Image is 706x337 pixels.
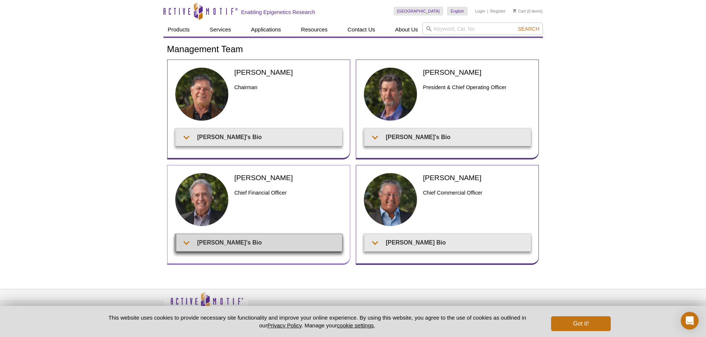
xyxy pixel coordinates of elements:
[513,9,516,13] img: Your Cart
[337,322,374,328] button: cookie settings
[394,7,444,16] a: [GEOGRAPHIC_DATA]
[175,67,229,121] img: Joe Fernandez headshot
[423,188,531,197] h3: Chief Commercial Officer
[364,67,418,121] img: Ted DeFrank headshot
[422,23,543,35] input: Keyword, Cat. No.
[234,173,342,183] h2: [PERSON_NAME]
[364,173,418,227] img: Fritz Eibel headshot
[551,316,610,331] button: Got it!
[681,312,699,330] div: Open Intercom Messenger
[460,302,516,319] table: Click to Verify - This site chose Symantec SSL for secure e-commerce and confidential communicati...
[423,83,531,92] h3: President & Chief Operating Officer
[176,129,342,145] summary: [PERSON_NAME]'s Bio
[234,83,342,92] h3: Chairman
[518,26,539,32] span: Search
[267,322,301,328] a: Privacy Policy
[447,7,468,16] a: English
[343,23,379,37] a: Contact Us
[296,23,332,37] a: Resources
[423,67,531,77] h2: [PERSON_NAME]
[487,7,488,16] li: |
[241,9,315,16] h2: Enabling Epigenetics Research
[391,23,422,37] a: About Us
[163,23,194,37] a: Products
[513,9,526,14] a: Cart
[205,23,236,37] a: Services
[246,23,285,37] a: Applications
[163,289,249,319] img: Active Motif,
[365,129,531,145] summary: [PERSON_NAME]'s Bio
[490,9,506,14] a: Register
[475,9,485,14] a: Login
[365,234,531,251] summary: [PERSON_NAME] Bio
[167,44,539,55] h1: Management Team
[516,26,541,32] button: Search
[234,188,342,197] h3: Chief Financial Officer
[513,7,543,16] li: (0 items)
[423,173,531,183] h2: [PERSON_NAME]
[234,67,342,77] h2: [PERSON_NAME]
[175,173,229,227] img: Patrick Yount headshot
[176,234,342,251] summary: [PERSON_NAME]'s Bio
[96,314,539,329] p: This website uses cookies to provide necessary site functionality and improve your online experie...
